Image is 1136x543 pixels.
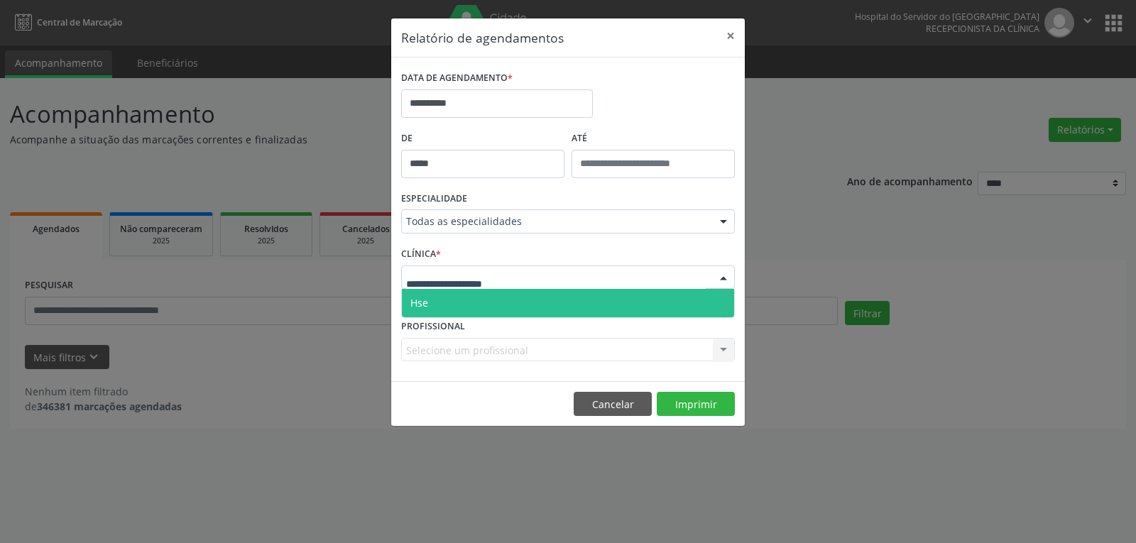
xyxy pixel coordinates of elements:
[406,214,706,229] span: Todas as especialidades
[401,28,564,47] h5: Relatório de agendamentos
[572,128,735,150] label: ATÉ
[401,243,441,265] label: CLÍNICA
[401,67,513,89] label: DATA DE AGENDAMENTO
[401,316,465,338] label: PROFISSIONAL
[657,392,735,416] button: Imprimir
[574,392,652,416] button: Cancelar
[410,296,428,309] span: Hse
[401,188,467,210] label: ESPECIALIDADE
[401,128,564,150] label: De
[716,18,745,53] button: Close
